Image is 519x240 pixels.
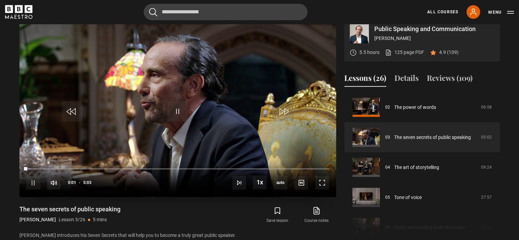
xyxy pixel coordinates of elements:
[427,9,458,15] a: All Courses
[5,5,32,19] svg: BBC Maestro
[149,8,157,16] button: Submit the search query
[385,49,424,56] a: 125 page PDF
[274,176,287,189] div: Current quality: 720p
[359,49,379,56] p: 5.5 hours
[26,176,40,189] button: Pause
[394,164,439,171] a: The art of storytelling
[297,205,336,225] a: Course notes
[394,194,422,201] a: Tone of voice
[253,175,266,189] button: Playback Rate
[394,134,471,141] a: The seven secrets of public speaking
[344,72,386,87] button: Lessons (26)
[68,177,76,189] span: 0:01
[19,19,336,197] video-js: Video Player
[144,4,307,20] input: Search
[19,205,120,213] h1: The seven secrets of public speaking
[427,72,473,87] button: Reviews (109)
[47,176,61,189] button: Mute
[79,180,81,185] span: -
[274,176,287,189] span: auto
[258,205,297,225] button: Save lesson
[439,49,459,56] p: 4.9 (109)
[93,216,107,223] p: 5 mins
[315,176,329,189] button: Fullscreen
[19,216,56,223] p: [PERSON_NAME]
[488,9,514,16] button: Toggle navigation
[26,168,329,170] div: Progress Bar
[394,104,436,111] a: The power of words
[19,232,336,239] p: [PERSON_NAME] introduces his Seven Secrets that will help you to become a truly great public spea...
[374,35,494,42] p: [PERSON_NAME]
[83,177,91,189] span: 5:03
[232,176,246,189] button: Next Lesson
[374,26,494,32] p: Public Speaking and Communication
[59,216,85,223] p: Lesson 3/26
[394,72,419,87] button: Details
[294,176,308,189] button: Captions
